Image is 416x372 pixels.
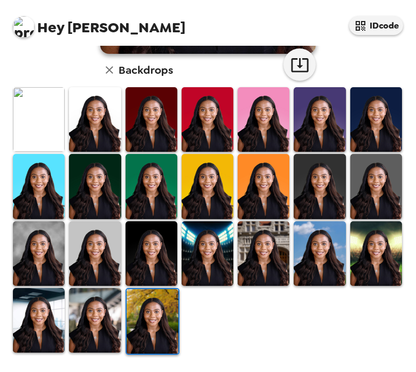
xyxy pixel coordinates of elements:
img: Original [13,87,65,152]
img: profile pic [13,16,34,38]
button: IDcode [349,16,403,35]
span: Hey [37,18,64,37]
h6: Backdrops [119,61,173,79]
span: [PERSON_NAME] [13,11,185,35]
